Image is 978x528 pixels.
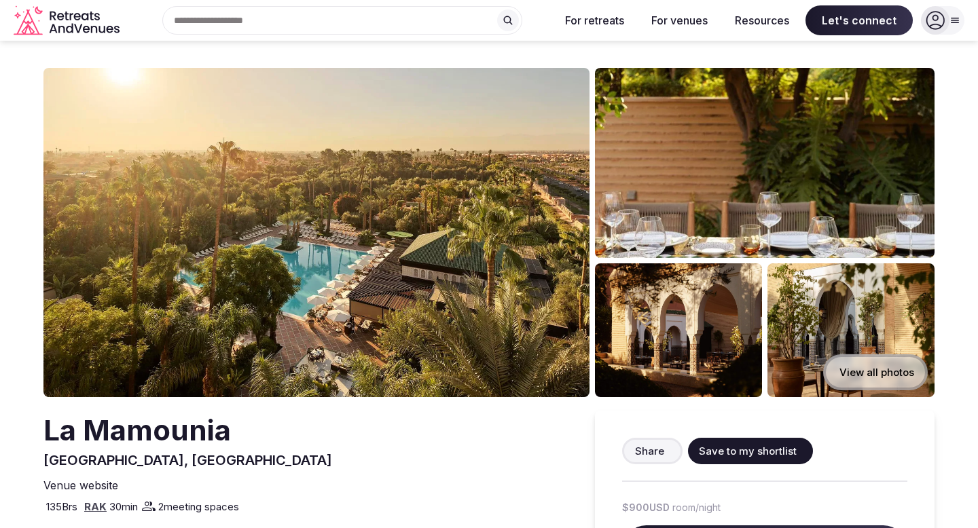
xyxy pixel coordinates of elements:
[43,68,590,397] img: Venue cover photo
[622,438,683,464] button: Share
[805,5,913,35] span: Let's connect
[43,452,332,468] span: [GEOGRAPHIC_DATA], [GEOGRAPHIC_DATA]
[554,5,635,35] button: For retreats
[43,411,332,451] h2: La Mamounia
[46,499,77,514] span: 135 Brs
[640,5,719,35] button: For venues
[823,354,928,390] button: View all photos
[699,444,797,458] span: Save to my shortlist
[109,499,138,514] span: 30 min
[84,500,107,513] a: RAK
[595,263,762,397] img: Venue gallery photo
[14,5,122,36] a: Visit the homepage
[688,438,813,464] button: Save to my shortlist
[672,501,721,514] span: room/night
[43,478,118,493] span: Venue website
[724,5,800,35] button: Resources
[767,263,935,397] img: Venue gallery photo
[43,478,124,493] a: Venue website
[595,68,935,258] img: Venue gallery photo
[14,5,122,36] svg: Retreats and Venues company logo
[158,499,239,514] span: 2 meeting spaces
[622,501,670,514] span: $900 USD
[635,444,664,458] span: Share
